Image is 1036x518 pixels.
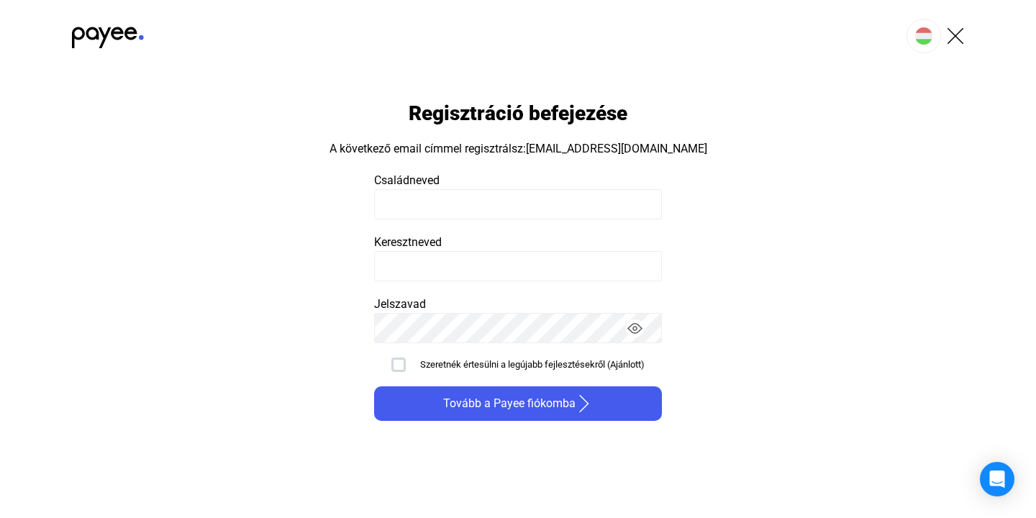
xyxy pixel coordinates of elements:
span: Keresztneved [374,235,442,249]
span: Családneved [374,173,440,187]
h1: Regisztráció befejezése [409,101,627,126]
img: black-payee-blue-dot.svg [72,19,144,48]
span: Jelszavad [374,297,426,311]
div: Open Intercom Messenger [980,462,1014,496]
button: HU [906,19,941,53]
strong: [EMAIL_ADDRESS][DOMAIN_NAME] [526,142,707,155]
img: HU [915,27,932,45]
img: eyes-on.svg [627,321,642,336]
button: Tovább a Payee fiókombaarrow-right-white [374,386,662,421]
div: A következő email címmel regisztrálsz: [330,140,707,158]
img: arrow-right-white [576,395,593,412]
span: Tovább a Payee fiókomba [443,395,576,412]
img: X [947,27,964,45]
div: Szeretnék értesülni a legújabb fejlesztésekről (Ajánlott) [420,358,645,372]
